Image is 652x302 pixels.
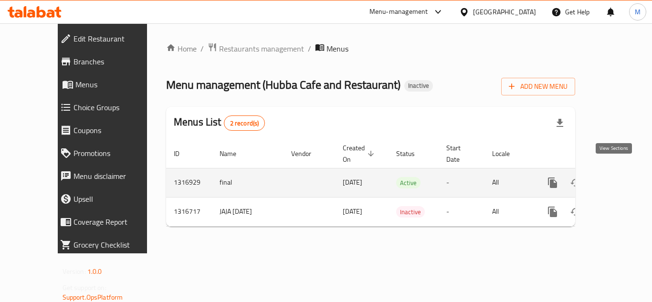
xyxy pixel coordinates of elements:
[53,27,167,50] a: Edit Restaurant
[439,168,484,197] td: -
[509,81,568,93] span: Add New Menu
[484,168,534,197] td: All
[224,119,265,128] span: 2 record(s)
[369,6,428,18] div: Menu-management
[404,82,433,90] span: Inactive
[87,265,102,278] span: 1.0.0
[564,171,587,194] button: Change Status
[166,74,400,95] span: Menu management ( Hubba Cafe and Restaurant )
[53,73,167,96] a: Menus
[53,165,167,187] a: Menu disclaimer
[343,205,362,218] span: [DATE]
[439,197,484,226] td: -
[635,7,641,17] span: M
[166,42,575,55] nav: breadcrumb
[74,170,159,182] span: Menu disclaimer
[484,197,534,226] td: All
[74,147,159,159] span: Promotions
[74,193,159,205] span: Upsell
[541,200,564,223] button: more
[53,96,167,119] a: Choice Groups
[166,139,641,227] table: enhanced table
[534,139,641,168] th: Actions
[308,43,311,54] li: /
[343,176,362,188] span: [DATE]
[224,115,265,131] div: Total records count
[219,43,304,54] span: Restaurants management
[564,200,587,223] button: Change Status
[74,239,159,250] span: Grocery Checklist
[53,119,167,142] a: Coupons
[53,210,167,233] a: Coverage Report
[74,125,159,136] span: Coupons
[74,33,159,44] span: Edit Restaurant
[63,265,86,278] span: Version:
[200,43,204,54] li: /
[53,142,167,165] a: Promotions
[396,206,425,218] div: Inactive
[446,142,473,165] span: Start Date
[326,43,348,54] span: Menus
[291,148,324,159] span: Vendor
[166,43,197,54] a: Home
[396,207,425,218] span: Inactive
[74,216,159,228] span: Coverage Report
[208,42,304,55] a: Restaurants management
[404,80,433,92] div: Inactive
[473,7,536,17] div: [GEOGRAPHIC_DATA]
[53,50,167,73] a: Branches
[53,187,167,210] a: Upsell
[74,56,159,67] span: Branches
[212,168,284,197] td: final
[166,168,212,197] td: 1316929
[174,148,192,159] span: ID
[396,177,421,188] span: Active
[63,281,106,294] span: Get support on:
[75,79,159,90] span: Menus
[541,171,564,194] button: more
[343,142,377,165] span: Created On
[74,102,159,113] span: Choice Groups
[492,148,522,159] span: Locale
[166,197,212,226] td: 1316717
[396,148,427,159] span: Status
[548,112,571,135] div: Export file
[174,115,265,131] h2: Menus List
[501,78,575,95] button: Add New Menu
[212,197,284,226] td: JAJA [DATE]
[53,233,167,256] a: Grocery Checklist
[220,148,249,159] span: Name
